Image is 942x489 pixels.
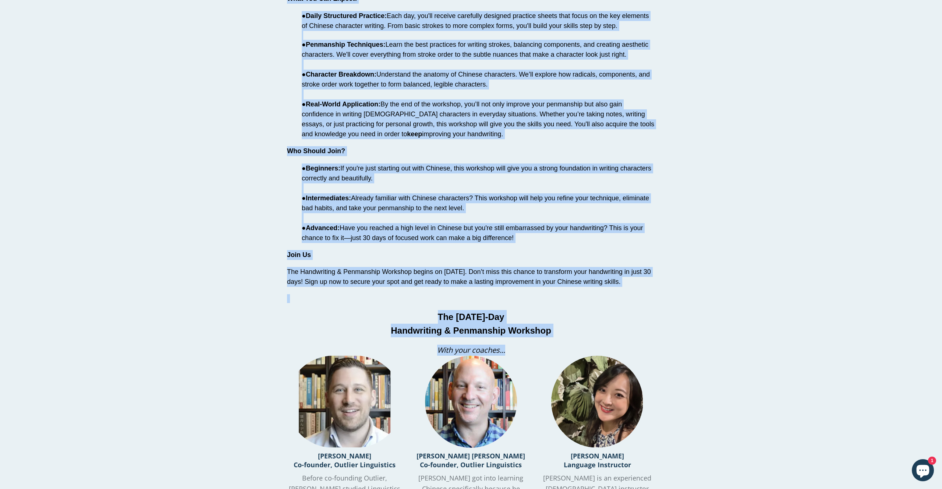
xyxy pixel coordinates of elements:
[306,165,340,172] strong: Beginners:
[438,312,504,322] span: The [DATE]-Day
[287,147,345,155] span: Who Should Join?
[287,251,311,258] span: Join Us
[287,268,651,285] span: The Handwriting & Penmanship Workshop begins on [DATE]. Don’t miss this chance to transform your ...
[306,101,380,108] strong: Real-World Application:
[413,451,528,469] h3: [PERSON_NAME] [PERSON_NAME] Co-founder, Outlier Linguistics
[910,459,936,483] inbox-online-store-chat: Shopify online store chat
[306,194,351,202] strong: Intermediates:
[302,41,648,58] span: ● Learn the best practices for writing strokes, balancing components, and creating aesthetic char...
[407,130,422,138] strong: keep
[437,345,505,355] span: With your coaches...
[306,224,340,232] strong: Advanced:
[306,12,387,20] strong: Daily Structured Practice:
[287,451,402,469] h3: [PERSON_NAME] Co-founder, Outlier Linguistics
[302,165,651,182] span: ● If you're just starting out with Chinese, this workshop will give you a strong foundation in wr...
[306,41,386,48] strong: Penmanship Techniques:
[302,12,649,29] span: ● Each day, you'll receive carefully designed practice sheets that focus on the key elements of C...
[540,451,655,469] h3: [PERSON_NAME] Language Instructor
[391,326,551,335] span: Handwriting & Penmanship Workshop
[302,194,649,242] span: ● Already familiar with Chinese characters? This workshop will help you refine your technique, el...
[306,71,376,78] strong: Character Breakdown:
[302,101,654,138] span: ● By the end of the workshop, you’ll not only improve your penmanship but also gain confidence in...
[302,71,650,88] span: ● Understand the anatomy of Chinese characters. We’ll explore how radicals, components, and strok...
